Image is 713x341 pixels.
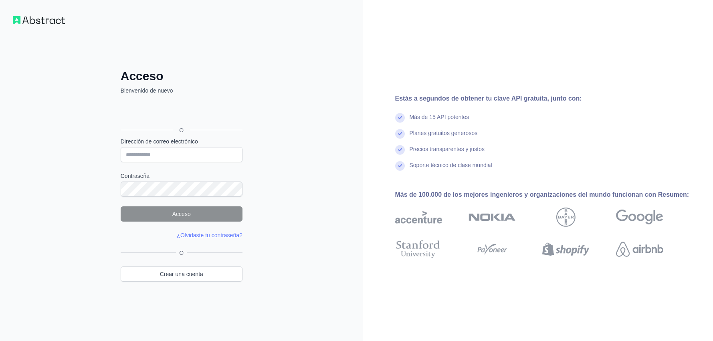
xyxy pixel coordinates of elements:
[395,95,582,102] font: Estás a segundos de obtener tu clave API gratuita, junto con:
[13,16,65,24] img: Flujo de trabajo
[395,208,442,227] img: acento
[475,240,510,258] img: Payoneer
[177,232,242,238] a: ¿Olvidaste tu contraseña?
[395,191,689,198] font: Más de 100.000 de los mejores ingenieros y organizaciones del mundo funcionan con Resumen:
[410,146,485,152] font: Precios transparentes y justos
[616,208,663,227] img: Google
[121,206,242,222] button: Acceso
[117,103,245,121] iframe: Botón Iniciar sesión con Google
[395,161,405,171] img: marca de verificación
[121,266,242,282] a: Crear una cuenta
[396,240,440,258] img: Universidad de Stanford
[160,271,203,277] font: Crear una cuenta
[395,113,405,123] img: marca de verificación
[469,208,516,227] img: Nokia
[410,130,478,136] font: Planes gratuitos generosos
[121,173,149,179] font: Contraseña
[616,240,663,258] img: Airbnb
[395,145,405,155] img: marca de verificación
[179,127,184,133] font: O
[542,240,590,258] img: Shopify
[172,211,191,217] font: Acceso
[121,138,198,145] font: Dirección de correo electrónico
[121,87,173,94] font: Bienvenido de nuevo
[121,69,164,83] font: Acceso
[179,250,184,256] font: O
[410,114,469,120] font: Más de 15 API potentes
[395,129,405,139] img: marca de verificación
[410,162,492,168] font: Soporte técnico de clase mundial
[556,208,576,227] img: Bayer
